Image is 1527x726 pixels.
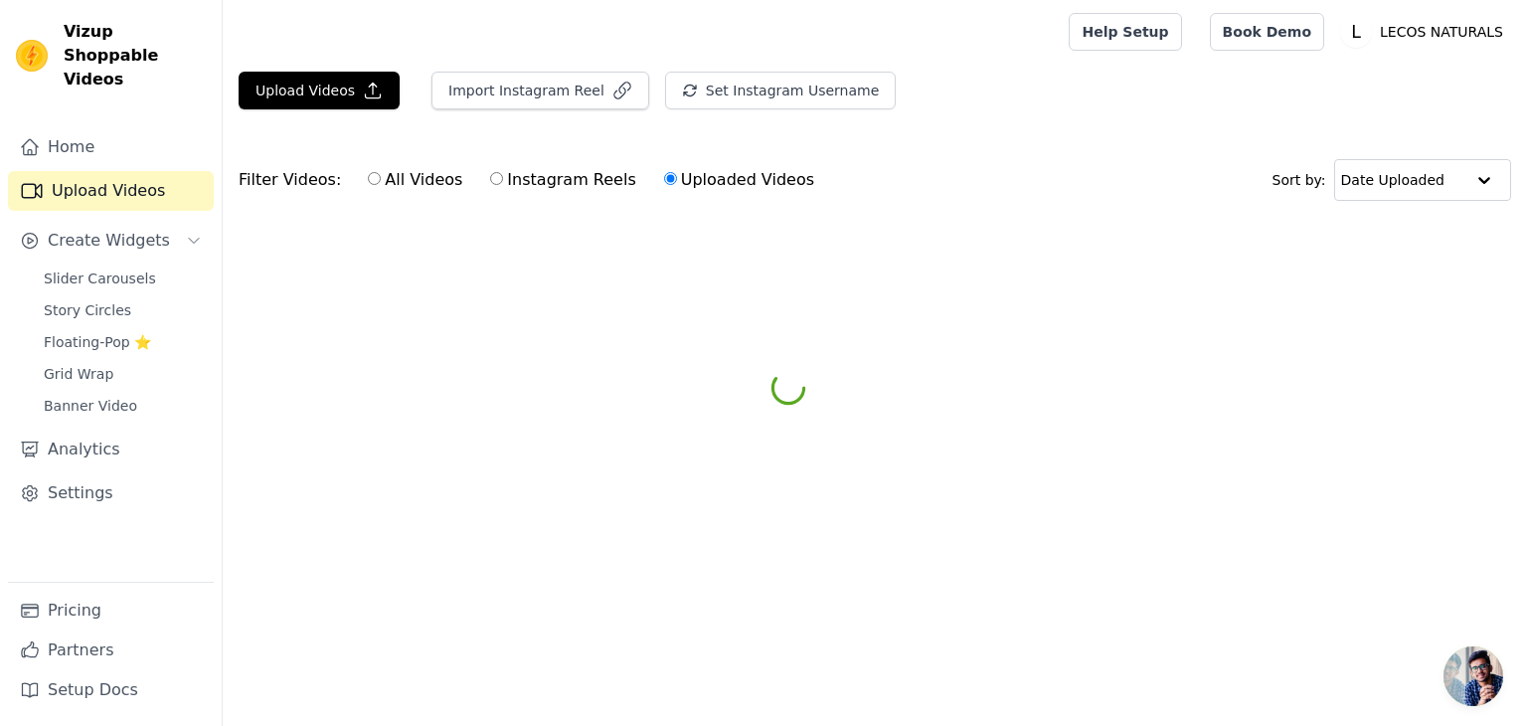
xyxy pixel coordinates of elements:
[16,40,48,72] img: Vizup
[32,328,214,356] a: Floating-Pop ⭐
[8,670,214,710] a: Setup Docs
[431,72,649,109] button: Import Instagram Reel
[44,332,151,352] span: Floating-Pop ⭐
[32,392,214,420] a: Banner Video
[8,127,214,167] a: Home
[44,364,113,384] span: Grid Wrap
[8,631,214,670] a: Partners
[8,430,214,469] a: Analytics
[368,172,381,185] input: All Videos
[1351,22,1361,42] text: L
[1340,14,1511,50] button: L LECOS NATURALS
[489,167,636,193] label: Instagram Reels
[8,221,214,261] button: Create Widgets
[48,229,170,253] span: Create Widgets
[44,396,137,416] span: Banner Video
[32,265,214,292] a: Slider Carousels
[8,171,214,211] a: Upload Videos
[1272,159,1512,201] div: Sort by:
[1443,646,1503,706] div: Open chat
[367,167,463,193] label: All Videos
[44,269,156,288] span: Slider Carousels
[663,167,815,193] label: Uploaded Videos
[490,172,503,185] input: Instagram Reels
[239,157,825,203] div: Filter Videos:
[665,72,896,109] button: Set Instagram Username
[32,296,214,324] a: Story Circles
[8,473,214,513] a: Settings
[1372,14,1511,50] p: LECOS NATURALS
[1069,13,1181,51] a: Help Setup
[1210,13,1324,51] a: Book Demo
[64,20,206,91] span: Vizup Shoppable Videos
[32,360,214,388] a: Grid Wrap
[44,300,131,320] span: Story Circles
[8,591,214,631] a: Pricing
[239,72,400,109] button: Upload Videos
[664,172,677,185] input: Uploaded Videos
